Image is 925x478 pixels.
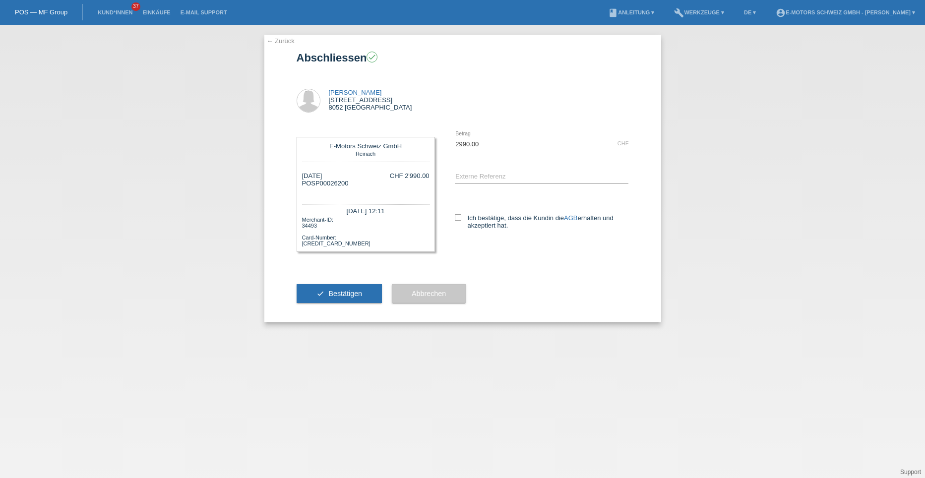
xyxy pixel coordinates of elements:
[302,216,430,246] div: Merchant-ID: 34493 Card-Number: [CREDIT_CARD_NUMBER]
[412,290,446,298] span: Abbrechen
[776,8,786,18] i: account_circle
[15,8,67,16] a: POS — MF Group
[368,53,376,61] i: check
[316,290,324,298] i: check
[176,9,232,15] a: E-Mail Support
[674,8,684,18] i: build
[305,142,427,150] div: E-Motors Schweiz GmbH
[329,89,412,111] div: [STREET_ADDRESS] 8052 [GEOGRAPHIC_DATA]
[617,140,629,146] div: CHF
[608,8,618,18] i: book
[297,284,382,303] button: check Bestätigen
[267,37,295,45] a: ← Zurück
[93,9,137,15] a: Kund*innen
[297,52,629,64] h1: Abschliessen
[771,9,920,15] a: account_circleE-Motors Schweiz GmbH - [PERSON_NAME] ▾
[302,204,430,216] div: [DATE] 12:11
[739,9,761,15] a: DE ▾
[137,9,175,15] a: Einkäufe
[302,172,349,194] div: [DATE] POSP00026200
[131,2,140,11] span: 37
[603,9,659,15] a: bookAnleitung ▾
[392,284,466,303] button: Abbrechen
[329,89,382,96] a: [PERSON_NAME]
[390,172,430,179] div: CHF 2'990.00
[328,290,362,298] span: Bestätigen
[900,469,921,476] a: Support
[305,150,427,157] div: Reinach
[564,214,577,222] a: AGB
[669,9,729,15] a: buildWerkzeuge ▾
[455,214,629,229] label: Ich bestätige, dass die Kundin die erhalten und akzeptiert hat.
